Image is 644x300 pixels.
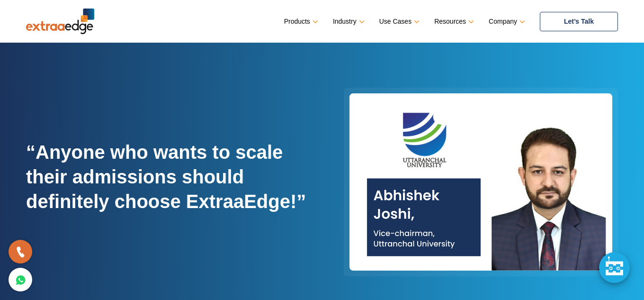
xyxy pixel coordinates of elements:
[333,15,363,28] a: Industry
[284,15,316,28] a: Products
[489,15,523,28] a: Company
[26,142,306,212] strong: “Anyone who wants to scale their admissions should definitely choose ExtraaEdge!”
[379,15,418,28] a: Use Cases
[599,252,630,283] div: Chat
[434,15,472,28] a: Resources
[540,12,618,31] a: Let’s Talk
